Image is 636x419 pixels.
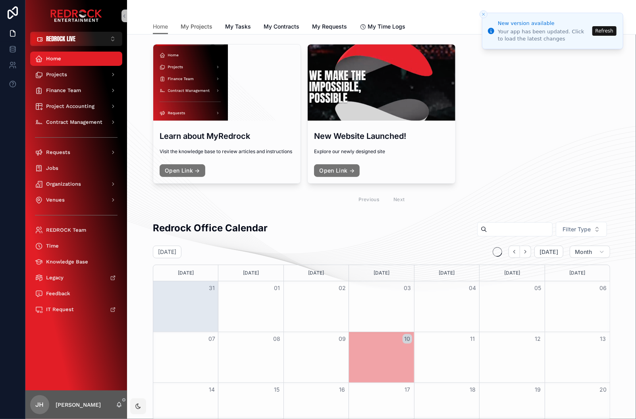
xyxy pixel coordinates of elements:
[30,177,122,191] a: Organizations
[509,246,520,258] button: Back
[468,283,477,293] button: 04
[312,19,347,35] a: My Requests
[570,246,610,258] button: Month
[154,265,217,281] div: [DATE]
[181,19,212,35] a: My Projects
[46,165,58,171] span: Jobs
[533,385,543,394] button: 19
[308,44,455,121] div: Screenshot-2025-08-19-at-10.28.09-AM.png
[272,385,282,394] button: 15
[307,44,455,184] a: New Website Launched!Explore our newly designed siteOpen Link →
[153,23,168,31] span: Home
[153,44,301,184] a: Learn about MyRedrockVisit the knowledge base to review articles and instructionsOpen Link →
[533,283,543,293] button: 05
[207,334,216,344] button: 07
[337,334,347,344] button: 09
[30,239,122,253] a: Time
[207,385,216,394] button: 14
[272,283,282,293] button: 01
[468,334,477,344] button: 11
[416,265,478,281] div: [DATE]
[272,334,282,344] button: 08
[36,400,44,409] span: JH
[46,71,67,78] span: Projects
[314,148,449,155] span: Explore our newly designed site
[46,306,74,313] span: IT Request
[46,227,86,233] span: REDROCK Team
[598,283,608,293] button: 06
[30,271,122,285] a: Legacy
[30,115,122,129] a: Contract Management
[153,19,168,35] a: Home
[285,265,347,281] div: [DATE]
[46,149,70,156] span: Requests
[30,255,122,269] a: Knowledge Base
[481,265,543,281] div: [DATE]
[46,87,81,94] span: Finance Team
[46,275,64,281] span: Legacy
[563,225,591,233] span: Filter Type
[520,246,531,258] button: Next
[153,44,301,121] div: Screenshot-2025-08-19-at-2.09.49-PM.png
[30,67,122,82] a: Projects
[30,223,122,237] a: REDROCK Team
[46,181,81,187] span: Organizations
[220,265,282,281] div: [DATE]
[30,302,122,317] a: IT Request
[46,290,70,297] span: Feedback
[225,23,251,31] span: My Tasks
[403,385,412,394] button: 17
[540,248,558,256] span: [DATE]
[160,164,205,177] a: Open Link →
[30,83,122,98] a: Finance Team
[30,286,122,301] a: Feedback
[153,221,268,234] h2: Redrock Office Calendar
[264,23,299,31] span: My Contracts
[337,385,347,394] button: 16
[46,259,88,265] span: Knowledge Base
[30,52,122,66] a: Home
[160,130,294,142] h3: Learn about MyRedrock
[56,401,101,409] p: [PERSON_NAME]
[30,32,122,46] button: Select Button
[46,243,59,249] span: Time
[46,35,75,43] span: REDROCK LIVE
[480,10,488,18] button: Close toast
[30,193,122,207] a: Venues
[158,248,176,256] h2: [DATE]
[337,283,347,293] button: 02
[314,164,360,177] a: Open Link →
[46,103,94,110] span: Project Accounting
[30,161,122,175] a: Jobs
[350,265,412,281] div: [DATE]
[50,10,102,22] img: App logo
[225,19,251,35] a: My Tasks
[30,145,122,160] a: Requests
[598,334,608,344] button: 13
[360,19,405,35] a: My Time Logs
[556,222,607,237] button: Select Button
[533,334,543,344] button: 12
[207,283,216,293] button: 31
[160,148,294,155] span: Visit the knowledge base to review articles and instructions
[534,246,563,258] button: [DATE]
[546,265,609,281] div: [DATE]
[498,19,590,27] div: New version available
[592,26,617,36] button: Refresh
[403,283,412,293] button: 03
[468,385,477,394] button: 18
[25,46,127,327] div: scrollable content
[598,385,608,394] button: 20
[46,197,65,203] span: Venues
[264,19,299,35] a: My Contracts
[46,119,102,125] span: Contract Management
[403,334,412,344] button: 10
[312,23,347,31] span: My Requests
[314,130,449,142] h3: New Website Launched!
[30,99,122,113] a: Project Accounting
[575,248,592,256] span: Month
[368,23,405,31] span: My Time Logs
[181,23,212,31] span: My Projects
[46,56,61,62] span: Home
[498,28,590,42] div: Your app has been updated. Click to load the latest changes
